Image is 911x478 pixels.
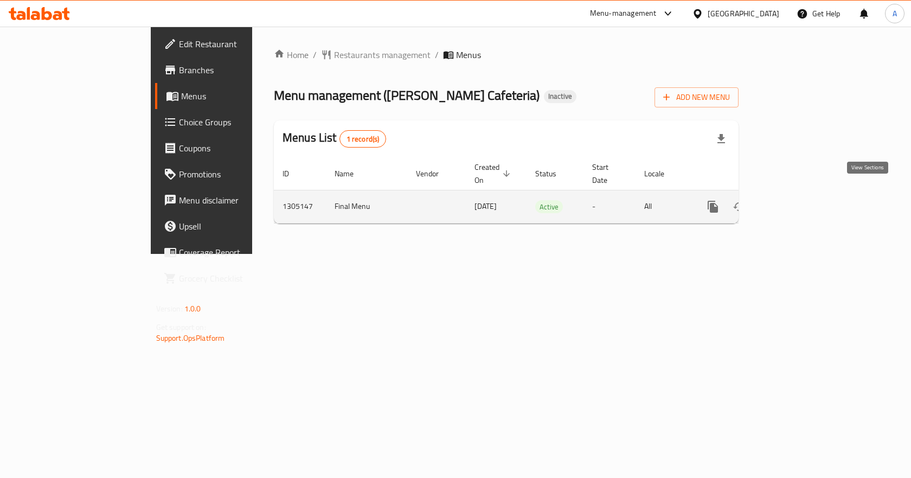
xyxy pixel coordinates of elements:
li: / [435,48,439,61]
a: Restaurants management [321,48,431,61]
li: / [313,48,317,61]
th: Actions [691,157,813,190]
span: A [893,8,897,20]
span: Coverage Report [179,246,294,259]
a: Choice Groups [155,109,303,135]
span: Menus [456,48,481,61]
a: Upsell [155,213,303,239]
td: - [583,190,636,223]
span: Status [535,167,570,180]
span: Coupons [179,142,294,155]
span: Menu disclaimer [179,194,294,207]
a: Coupons [155,135,303,161]
a: Grocery Checklist [155,265,303,291]
span: Version: [156,302,183,316]
span: Upsell [179,220,294,233]
button: more [700,194,726,220]
div: Menu-management [590,7,657,20]
span: Start Date [592,161,623,187]
span: Inactive [544,92,576,101]
div: [GEOGRAPHIC_DATA] [708,8,779,20]
button: Add New Menu [655,87,739,107]
a: Promotions [155,161,303,187]
span: Choice Groups [179,116,294,129]
span: Created On [474,161,514,187]
a: Coverage Report [155,239,303,265]
nav: breadcrumb [274,48,739,61]
td: All [636,190,691,223]
span: Add New Menu [663,91,730,104]
span: Name [335,167,368,180]
span: [DATE] [474,199,497,213]
a: Branches [155,57,303,83]
span: Promotions [179,168,294,181]
div: Active [535,200,563,213]
span: Branches [179,63,294,77]
span: Get support on: [156,320,206,334]
a: Menu disclaimer [155,187,303,213]
span: Edit Restaurant [179,37,294,50]
span: ID [283,167,303,180]
div: Total records count [339,130,387,148]
span: Grocery Checklist [179,272,294,285]
span: 1.0.0 [184,302,201,316]
td: Final Menu [326,190,407,223]
span: Restaurants management [334,48,431,61]
h2: Menus List [283,130,386,148]
a: Support.OpsPlatform [156,331,225,345]
span: Active [535,201,563,213]
a: Edit Restaurant [155,31,303,57]
span: 1 record(s) [340,134,386,144]
span: Menu management ( [PERSON_NAME] Cafeteria ) [274,83,540,107]
span: Locale [644,167,678,180]
table: enhanced table [274,157,813,224]
div: Inactive [544,90,576,103]
button: Change Status [726,194,752,220]
span: Vendor [416,167,453,180]
a: Menus [155,83,303,109]
span: Menus [181,90,294,103]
